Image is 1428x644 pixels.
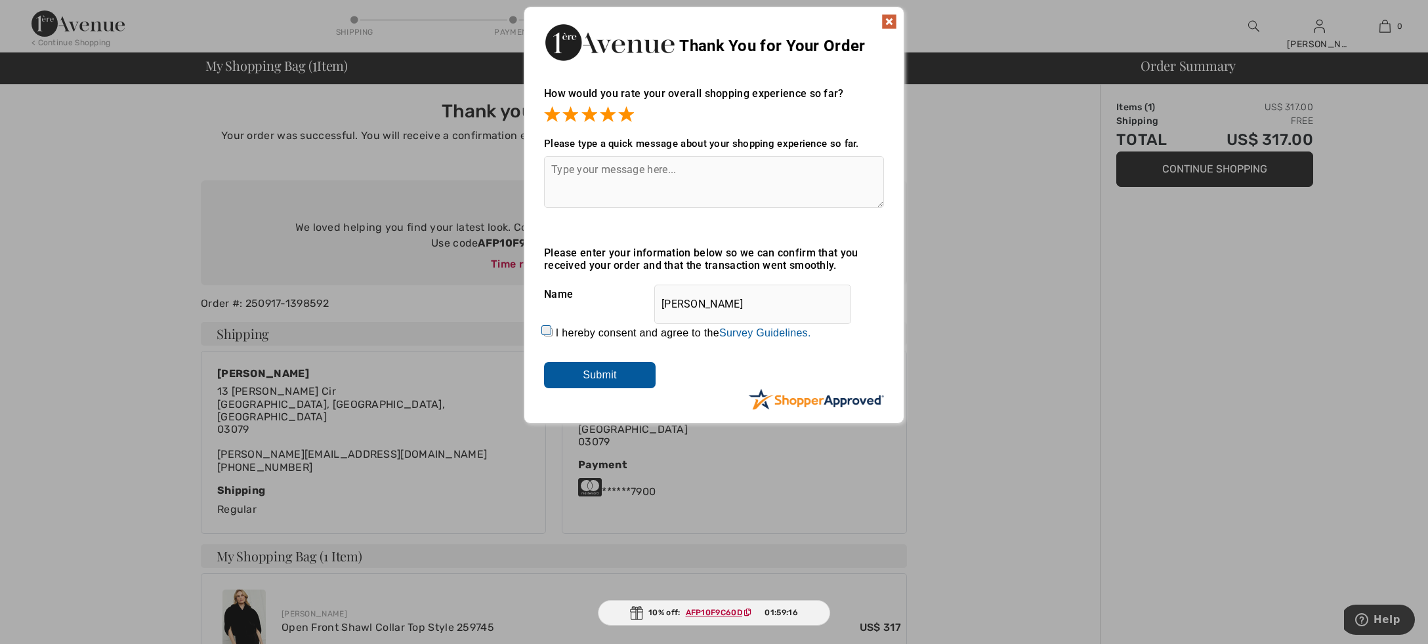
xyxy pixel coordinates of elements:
label: I hereby consent and agree to the [556,327,811,339]
div: How would you rate your overall shopping experience so far? [544,74,884,125]
ins: AFP10F9C60D [686,608,742,617]
img: x [881,14,897,30]
span: Thank You for Your Order [679,37,865,55]
span: 01:59:16 [765,607,797,618]
span: Help [30,9,56,21]
a: Survey Guidelines. [719,327,811,338]
div: 10% off: [598,600,830,626]
input: Submit [544,362,656,388]
img: Gift.svg [630,606,643,620]
div: Please enter your information below so we can confirm that you received your order and that the t... [544,247,884,272]
div: Name [544,278,884,311]
img: Thank You for Your Order [544,20,675,64]
div: Please type a quick message about your shopping experience so far. [544,138,884,150]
